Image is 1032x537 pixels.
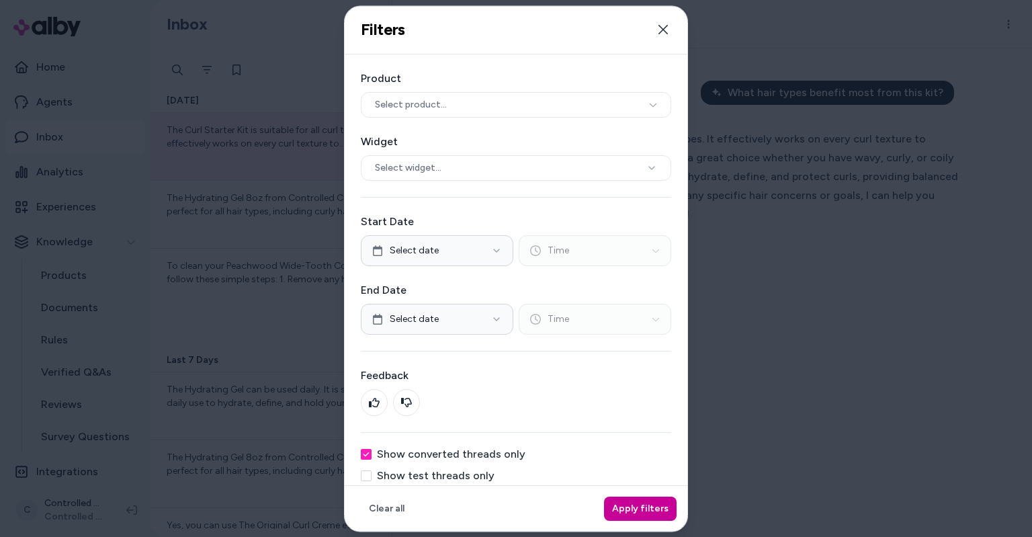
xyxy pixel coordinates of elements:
[361,134,671,150] label: Widget
[604,496,677,520] button: Apply filters
[361,214,671,230] label: Start Date
[390,244,439,257] span: Select date
[361,19,405,40] h2: Filters
[361,368,671,384] label: Feedback
[361,235,513,266] button: Select date
[361,71,671,87] label: Product
[361,304,513,335] button: Select date
[375,98,447,112] span: Select product...
[361,282,671,298] label: End Date
[361,496,413,520] button: Clear all
[390,313,439,326] span: Select date
[377,449,525,460] label: Show converted threads only
[377,470,494,481] label: Show test threads only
